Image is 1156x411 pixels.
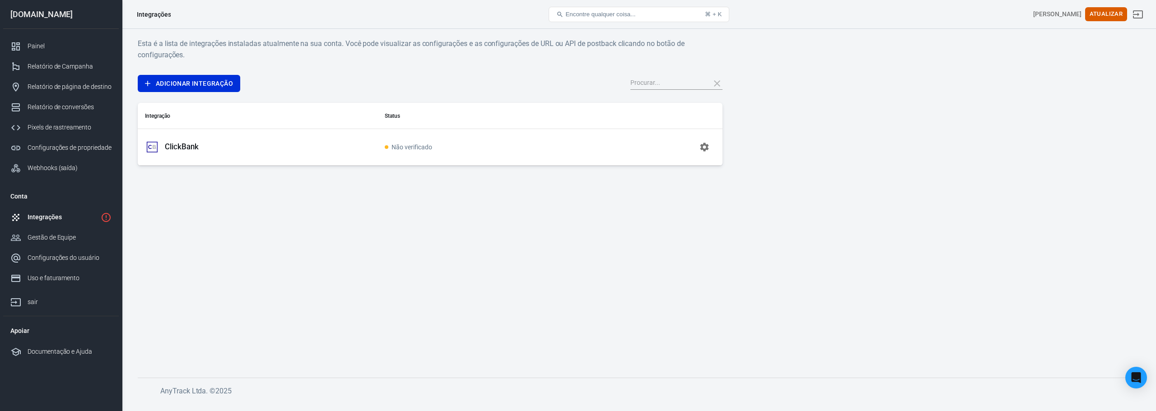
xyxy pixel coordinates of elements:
a: Uso e faturamento [3,268,119,288]
font: Integração [145,113,170,119]
font: Conta [10,193,28,200]
a: Relatório de conversões [3,97,119,117]
font: 2025 [215,387,232,395]
a: Adicionar integração [138,75,240,92]
a: Integrações [3,207,119,227]
font: Apoiar [10,327,29,334]
font: AnyTrack Ltda. © [160,387,215,395]
span: Não verificado [385,143,432,151]
font: Relatório de Campanha [28,63,93,70]
font: Configurações de propriedade [28,144,112,151]
a: sair [1127,4,1149,25]
a: Relatório de página de destino [3,77,119,97]
div: Integrações [137,10,171,19]
font: Integrações [137,11,171,18]
button: Atualizar [1085,7,1127,21]
font: Gestão de Equipe [28,234,76,241]
font: Pixels de rastreamento [28,124,91,131]
font: sair [28,298,38,305]
a: Configurações do usuário [3,248,119,268]
input: Procurar... [630,78,703,89]
font: [DOMAIN_NAME] [10,9,73,19]
svg: 1 rede ainda não verificada [101,212,112,223]
font: ClickBank [165,142,199,151]
div: ID da conta: 3jDzlnHw [1033,9,1081,19]
font: [PERSON_NAME] [1033,10,1081,18]
font: Adicionar integração [156,80,233,87]
a: Pixels de rastreamento [3,117,119,138]
font: Não verificado [392,143,432,151]
a: Relatório de Campanha [3,56,119,77]
font: Relatório de página de destino [28,83,112,90]
font: Configurações do usuário [28,254,99,261]
a: sair [3,288,119,312]
font: ⌘ + K [705,11,722,18]
a: Gestão de Equipe [3,227,119,248]
div: Abra o Intercom Messenger [1125,367,1147,388]
font: Relatório de conversões [28,103,94,111]
img: ClickBank [145,140,159,154]
font: Documentação e Ajuda [28,348,92,355]
font: Webhooks (saída) [28,164,78,171]
a: Webhooks (saída) [3,158,119,178]
font: Integrações [28,213,61,221]
font: Atualizar [1090,10,1123,17]
font: Esta é a lista de integrações instaladas atualmente na sua conta. Você pode visualizar as configu... [138,39,685,59]
a: Painel [3,36,119,56]
font: Status [385,113,400,119]
font: Encontre qualquer coisa... [565,11,635,18]
a: Configurações de propriedade [3,138,119,158]
font: Painel [28,42,45,50]
button: Encontre qualquer coisa...⌘ + K [549,7,729,22]
font: Uso e faturamento [28,274,79,282]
